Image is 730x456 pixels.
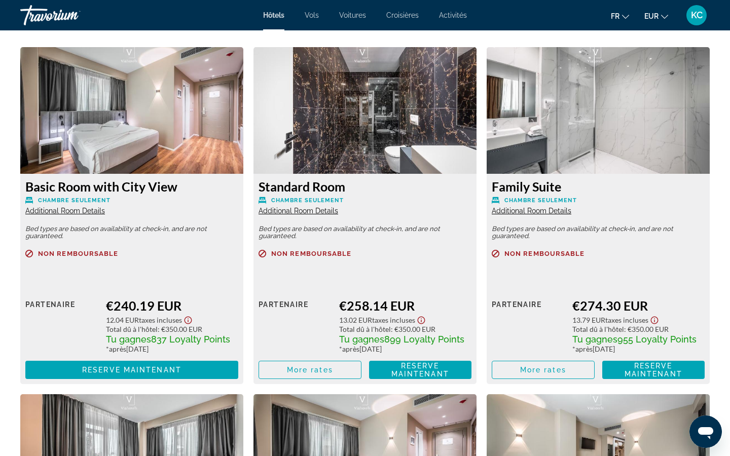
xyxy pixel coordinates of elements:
[492,298,565,353] div: Partenaire
[109,345,126,353] span: après
[605,316,648,324] span: Taxes incluses
[625,362,682,378] span: Reserve maintenant
[339,325,391,333] span: Total dû à l'hôtel
[25,225,238,240] p: Bed types are based on availability at check-in, and are not guaranteed.
[520,366,566,374] span: More rates
[259,361,361,379] button: More rates
[683,5,710,26] button: User Menu
[25,361,238,379] button: Reserve maintenant
[492,207,571,215] span: Additional Room Details
[38,197,111,204] span: Chambre seulement
[106,298,238,313] div: €240.19 EUR
[259,225,471,240] p: Bed types are based on availability at check-in, and are not guaranteed.
[106,325,238,333] div: : €350.00 EUR
[25,207,105,215] span: Additional Room Details
[644,9,668,23] button: Change currency
[271,250,352,257] span: Non remboursable
[253,47,477,174] img: Standard Room
[20,47,243,174] img: Basic Room with City View
[20,2,122,28] a: Travorium
[386,11,419,19] a: Croisières
[439,11,467,19] a: Activités
[487,47,710,174] img: Family Suite
[572,345,705,353] div: * [DATE]
[691,10,703,20] span: KC
[391,362,449,378] span: Reserve maintenant
[369,361,472,379] button: Reserve maintenant
[305,11,319,19] a: Vols
[339,11,366,19] a: Voitures
[572,325,705,333] div: : €350.00 EUR
[287,366,333,374] span: More rates
[689,415,722,448] iframe: Bouton de lancement de la fenêtre de messagerie
[415,313,427,325] button: Show Taxes and Fees disclaimer
[648,313,661,325] button: Show Taxes and Fees disclaimer
[339,325,471,333] div: : €350.00 EUR
[259,298,332,353] div: Partenaire
[25,179,238,194] h3: Basic Room with City View
[342,345,359,353] span: après
[611,12,619,20] span: fr
[504,250,585,257] span: Non remboursable
[602,361,705,379] button: Reserve maintenant
[339,316,372,324] span: 13.02 EUR
[384,334,464,345] span: 899 Loyalty Points
[572,334,617,345] span: Tu gagnes
[82,366,181,374] span: Reserve maintenant
[339,334,384,345] span: Tu gagnes
[106,334,151,345] span: Tu gagnes
[38,250,119,257] span: Non remboursable
[263,11,284,19] a: Hôtels
[504,197,577,204] span: Chambre seulement
[492,225,705,240] p: Bed types are based on availability at check-in, and are not guaranteed.
[617,334,697,345] span: 955 Loyalty Points
[182,313,194,325] button: Show Taxes and Fees disclaimer
[139,316,182,324] span: Taxes incluses
[271,197,344,204] span: Chambre seulement
[575,345,593,353] span: après
[572,316,605,324] span: 13.79 EUR
[106,316,139,324] span: 12.04 EUR
[106,345,238,353] div: * [DATE]
[644,12,659,20] span: EUR
[611,9,629,23] button: Change language
[339,298,471,313] div: €258.14 EUR
[151,334,230,345] span: 837 Loyalty Points
[106,325,158,333] span: Total dû à l'hôtel
[25,298,98,353] div: Partenaire
[259,179,471,194] h3: Standard Room
[259,207,338,215] span: Additional Room Details
[572,325,624,333] span: Total dû à l'hôtel
[372,316,415,324] span: Taxes incluses
[492,179,705,194] h3: Family Suite
[492,361,595,379] button: More rates
[572,298,705,313] div: €274.30 EUR
[339,345,471,353] div: * [DATE]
